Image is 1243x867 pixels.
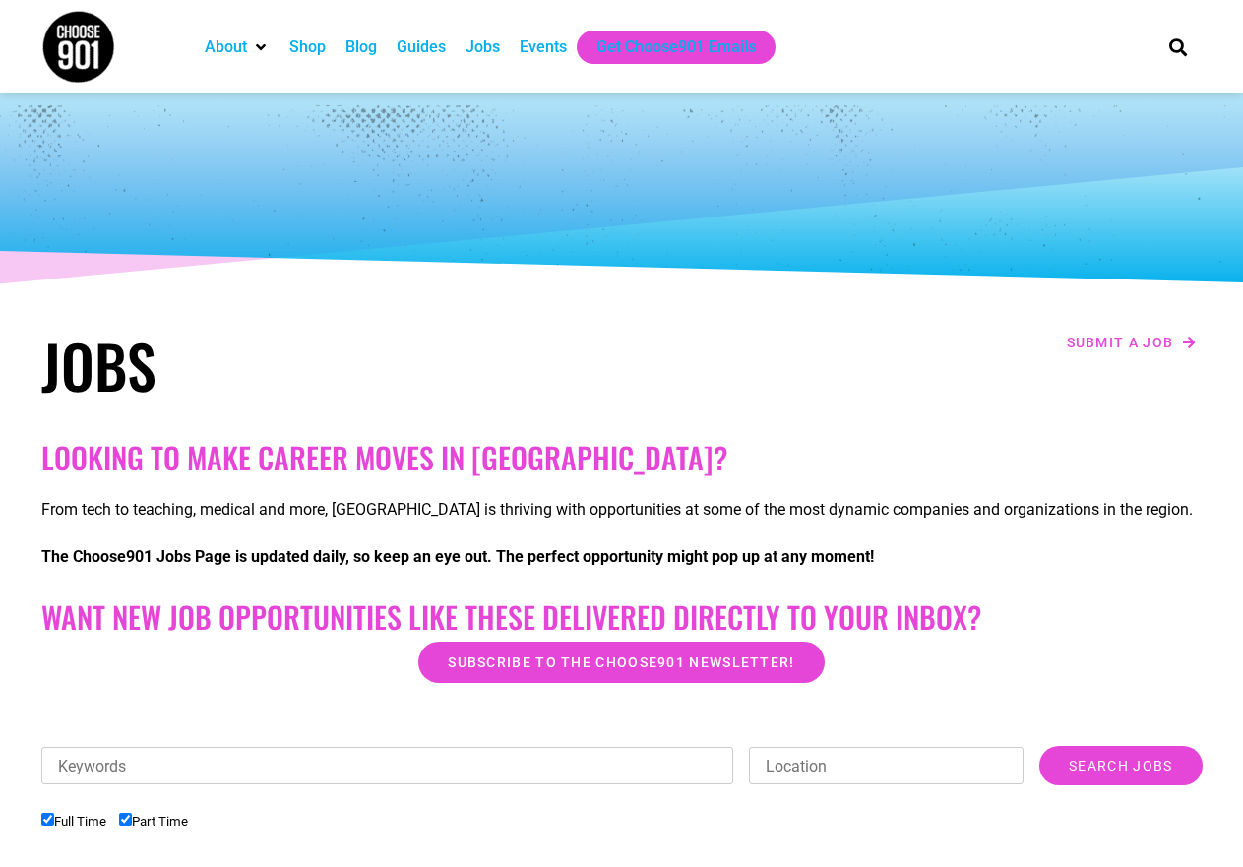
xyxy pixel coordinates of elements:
div: About [195,31,280,64]
a: Events [520,35,567,59]
label: Full Time [41,814,106,829]
span: Submit a job [1067,336,1174,349]
h2: Want New Job Opportunities like these Delivered Directly to your Inbox? [41,599,1203,635]
h1: Jobs [41,330,612,401]
input: Full Time [41,813,54,826]
a: Submit a job [1061,330,1203,355]
input: Keywords [41,747,734,784]
h2: Looking to make career moves in [GEOGRAPHIC_DATA]? [41,440,1203,475]
strong: The Choose901 Jobs Page is updated daily, so keep an eye out. The perfect opportunity might pop u... [41,547,874,566]
input: Location [749,747,1024,784]
a: Guides [397,35,446,59]
label: Part Time [119,814,188,829]
a: Shop [289,35,326,59]
p: From tech to teaching, medical and more, [GEOGRAPHIC_DATA] is thriving with opportunities at some... [41,498,1203,522]
a: Blog [345,35,377,59]
input: Search Jobs [1039,746,1202,785]
a: Jobs [466,35,500,59]
nav: Main nav [195,31,1136,64]
a: Subscribe to the Choose901 newsletter! [418,642,824,683]
input: Part Time [119,813,132,826]
a: About [205,35,247,59]
span: Subscribe to the Choose901 newsletter! [448,655,794,669]
a: Get Choose901 Emails [596,35,756,59]
div: Search [1161,31,1194,63]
